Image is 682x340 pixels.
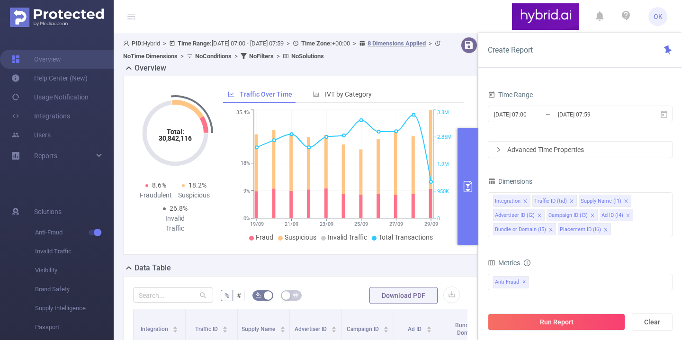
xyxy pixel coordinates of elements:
[11,107,70,125] a: Integrations
[368,40,426,47] u: 8 Dimensions Applied
[173,329,178,331] i: icon: caret-down
[437,161,449,168] tspan: 1.9M
[328,233,367,241] span: Invalid Traffic
[654,7,663,26] span: OK
[493,108,570,121] input: Start date
[274,53,283,60] span: >
[426,40,435,47] span: >
[135,63,166,74] h2: Overview
[532,195,577,207] li: Traffic ID (tid)
[581,195,621,207] div: Supply Name (l1)
[35,242,114,261] span: Invalid Traffic
[493,276,529,288] span: Anti-Fraud
[34,152,57,160] span: Reports
[560,224,601,236] div: Placement ID (l6)
[547,209,598,221] li: Campaign ID (l3)
[160,40,169,47] span: >
[11,88,89,107] a: Usage Notification
[241,161,250,167] tspan: 18%
[548,209,588,222] div: Campaign ID (l3)
[240,90,292,98] span: Traffic Over Time
[285,233,316,241] span: Suspicious
[332,329,337,331] i: icon: caret-down
[569,199,574,205] i: icon: close
[369,287,438,304] button: Download PDF
[249,53,274,60] b: No Filters
[152,181,166,189] span: 8.6%
[426,325,432,331] div: Sort
[332,325,337,328] i: icon: caret-up
[291,53,324,60] b: No Solutions
[256,233,273,241] span: Fraud
[222,325,228,331] div: Sort
[156,214,194,233] div: Invalid Traffic
[11,125,51,144] a: Users
[325,90,372,98] span: IVT by Category
[384,329,389,331] i: icon: caret-down
[173,325,178,328] i: icon: caret-up
[488,259,520,267] span: Metrics
[522,277,526,288] span: ✕
[237,292,241,299] span: #
[10,8,104,27] img: Protected Media
[284,40,293,47] span: >
[243,188,250,194] tspan: 9%
[228,91,234,98] i: icon: line-chart
[426,325,431,328] i: icon: caret-up
[548,227,553,233] i: icon: close
[11,50,61,69] a: Overview
[243,215,250,222] tspan: 0%
[579,195,631,207] li: Supply Name (l1)
[424,221,438,227] tspan: 29/09
[523,199,528,205] i: icon: close
[35,280,114,299] span: Brand Safety
[524,259,530,266] i: icon: info-circle
[242,326,277,332] span: Supply Name
[378,233,433,241] span: Total Transactions
[132,40,143,47] b: PID:
[437,215,440,222] tspan: 0
[135,262,171,274] h2: Data Table
[537,213,542,219] i: icon: close
[123,40,443,60] span: Hybrid [DATE] 07:00 - [DATE] 07:59 +00:00
[34,146,57,165] a: Reports
[166,128,184,135] tspan: Total:
[159,134,192,142] tspan: 30,842,116
[437,110,449,116] tspan: 3.8M
[455,322,480,336] span: Bundle or Domain
[383,325,389,331] div: Sort
[280,329,285,331] i: icon: caret-down
[603,227,608,233] i: icon: close
[558,223,611,235] li: Placement ID (l6)
[175,190,214,200] div: Suspicious
[493,209,545,221] li: Advertiser ID (l2)
[534,195,567,207] div: Traffic ID (tid)
[195,53,232,60] b: No Conditions
[178,53,187,60] span: >
[223,329,228,331] i: icon: caret-down
[488,178,532,185] span: Dimensions
[350,40,359,47] span: >
[195,326,219,332] span: Traffic ID
[224,292,229,299] span: %
[493,223,556,235] li: Bundle or Domain (l5)
[493,195,530,207] li: Integration
[285,221,298,227] tspan: 21/09
[178,40,212,47] b: Time Range:
[280,325,285,328] i: icon: caret-up
[250,221,263,227] tspan: 19/09
[137,190,175,200] div: Fraudulent
[384,325,389,328] i: icon: caret-up
[601,209,623,222] div: Ad ID (l4)
[624,199,628,205] i: icon: close
[437,134,452,140] tspan: 2.85M
[35,223,114,242] span: Anti-Fraud
[232,53,241,60] span: >
[35,299,114,318] span: Supply Intelligence
[495,209,535,222] div: Advertiser ID (l2)
[590,213,595,219] i: icon: close
[256,292,261,298] i: icon: bg-colors
[347,326,380,332] span: Campaign ID
[437,188,449,195] tspan: 950K
[313,91,320,98] i: icon: bar-chart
